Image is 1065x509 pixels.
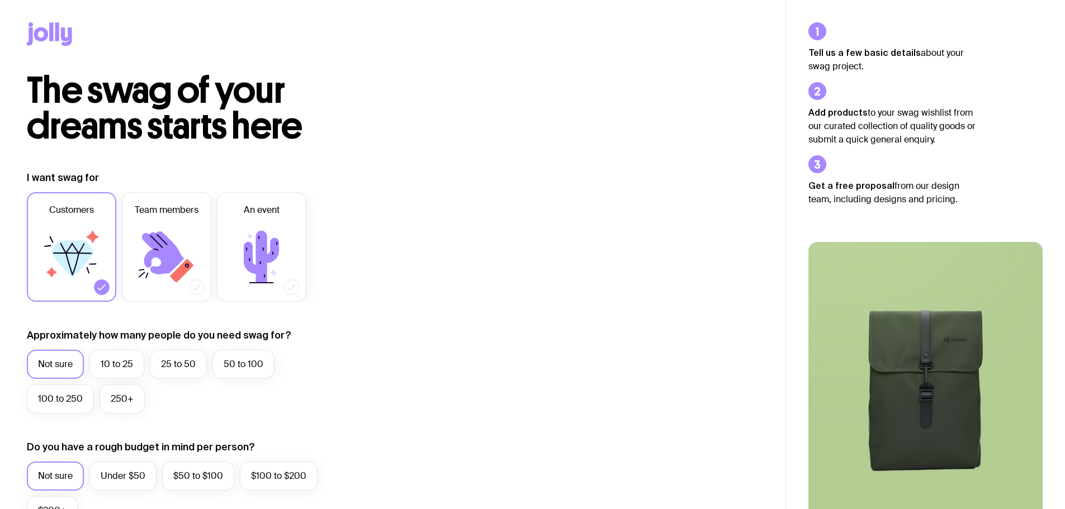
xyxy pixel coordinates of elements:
[808,47,921,58] strong: Tell us a few basic details
[808,179,976,206] p: from our design team, including designs and pricing.
[212,350,274,379] label: 50 to 100
[808,107,868,117] strong: Add products
[150,350,207,379] label: 25 to 50
[27,329,291,342] label: Approximately how many people do you need swag for?
[100,384,145,413] label: 250+
[244,203,280,217] span: An event
[27,68,302,148] span: The swag of your dreams starts here
[89,462,157,491] label: Under $50
[27,171,99,184] label: I want swag for
[240,462,318,491] label: $100 to $200
[808,106,976,146] p: to your swag wishlist from our curated collection of quality goods or submit a quick general enqu...
[89,350,144,379] label: 10 to 25
[808,180,894,191] strong: Get a free proposal
[162,462,234,491] label: $50 to $100
[808,46,976,73] p: about your swag project.
[27,440,255,454] label: Do you have a rough budget in mind per person?
[27,462,84,491] label: Not sure
[27,384,94,413] label: 100 to 250
[49,203,94,217] span: Customers
[135,203,198,217] span: Team members
[27,350,84,379] label: Not sure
